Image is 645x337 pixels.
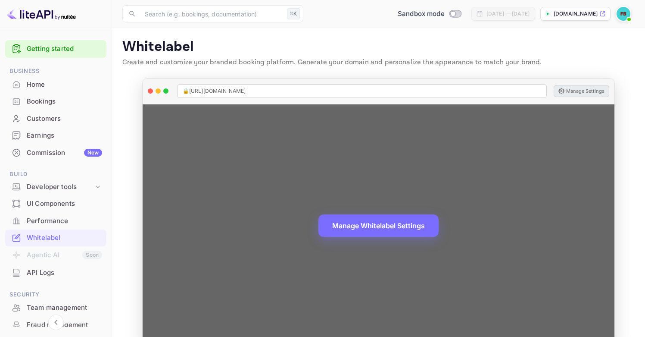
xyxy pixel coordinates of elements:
a: CommissionNew [5,145,106,161]
div: CommissionNew [5,145,106,161]
div: Developer tools [27,182,93,192]
div: Customers [5,110,106,127]
p: [DOMAIN_NAME] [554,10,598,18]
span: Sandbox mode [398,9,445,19]
a: API Logs [5,265,106,280]
div: Home [27,80,102,90]
a: Whitelabel [5,230,106,246]
p: Create and customize your branded booking platform. Generate your domain and personalize the appe... [122,57,635,68]
span: 🔒 [URL][DOMAIN_NAME] [183,87,246,95]
input: Search (e.g. bookings, documentation) [140,5,284,22]
a: Getting started [27,44,102,54]
div: [DATE] — [DATE] [486,10,530,18]
a: Earnings [5,127,106,143]
a: Bookings [5,93,106,109]
div: Switch to Production mode [394,9,464,19]
a: Home [5,76,106,92]
div: Fraud management [5,317,106,334]
div: Performance [5,213,106,230]
a: Customers [5,110,106,126]
div: ⌘K [287,8,300,19]
span: Business [5,66,106,76]
div: Team management [27,303,102,313]
div: Getting started [5,40,106,58]
a: Performance [5,213,106,229]
span: Build [5,170,106,179]
div: Team management [5,299,106,316]
div: Whitelabel [5,230,106,246]
a: Fraud management [5,317,106,333]
a: UI Components [5,195,106,211]
div: Earnings [5,127,106,144]
div: API Logs [27,268,102,278]
button: Collapse navigation [48,315,64,330]
div: Bookings [5,93,106,110]
button: Manage Settings [554,85,609,97]
div: Home [5,76,106,93]
img: LiteAPI logo [7,7,76,21]
div: Bookings [27,97,102,107]
div: New [84,149,102,157]
div: Developer tools [5,180,106,195]
div: Earnings [27,131,102,141]
div: Whitelabel [27,233,102,243]
img: Frank Bodiker [617,7,630,21]
div: Commission [27,148,102,158]
div: API Logs [5,265,106,281]
div: Customers [27,114,102,124]
div: Fraud management [27,320,102,330]
span: Security [5,290,106,299]
div: UI Components [5,195,106,212]
div: Performance [27,216,102,226]
button: Manage Whitelabel Settings [318,214,439,237]
p: Whitelabel [122,38,635,56]
a: Team management [5,299,106,315]
div: UI Components [27,199,102,209]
